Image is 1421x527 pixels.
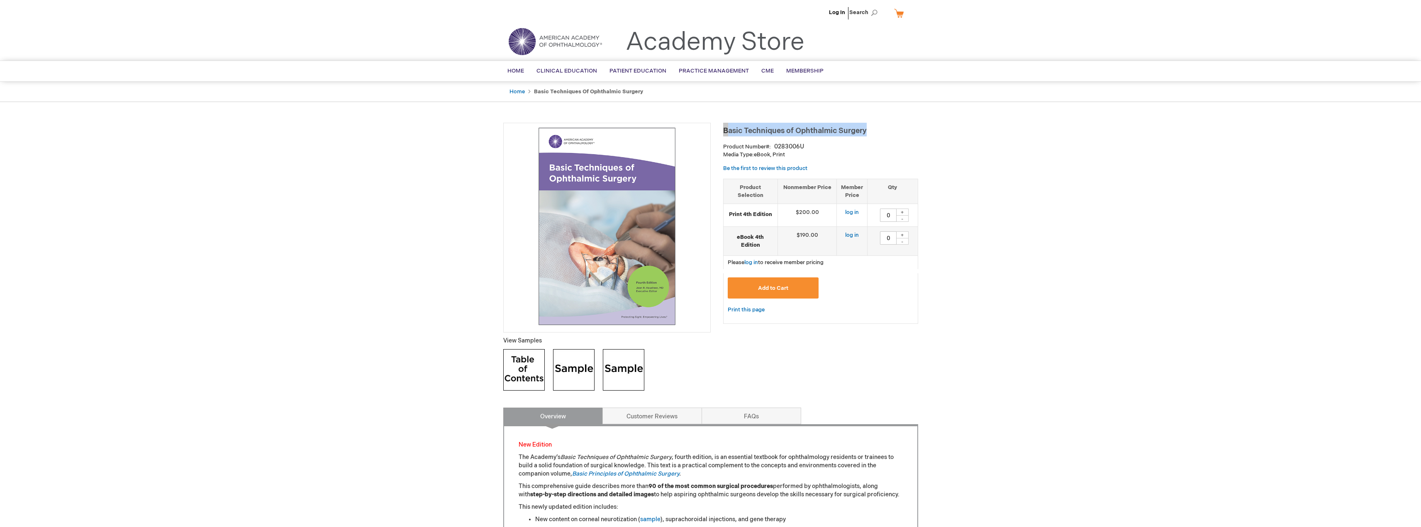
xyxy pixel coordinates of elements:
[503,349,545,391] img: Click to view
[561,454,672,461] em: Basic Techniques of Ophthalmic Surgery
[572,470,679,477] a: Basic Principles of Ophthalmic Surgery
[896,209,909,216] div: +
[778,179,837,204] th: Nonmember Price
[778,204,837,227] td: $200.00
[640,516,661,523] a: sample
[553,349,595,391] img: Click to view
[868,179,918,204] th: Qty
[723,151,918,159] p: eBook, Print
[519,503,903,511] p: This newly updated edition includes:
[845,232,859,238] a: log in
[534,88,643,95] strong: Basic Techniques of Ophthalmic Surgery
[602,408,702,424] a: Customer Reviews
[845,209,859,216] a: log in
[507,68,524,74] span: Home
[508,127,706,325] img: Basic Techniques of Ophthalmic Surgery
[530,491,654,498] strong: step-by-step directions and detailed images
[503,337,711,345] p: View Samples
[519,453,903,478] p: The Academy’s , fourth edition, is an essential textbook for ophthalmology residents or trainees ...
[724,179,778,204] th: Product Selection
[519,441,552,448] font: New Edition
[744,259,758,266] a: log in
[503,408,603,424] a: Overview
[535,515,903,524] li: New content on corneal neurotization ( ), suprachoroidal injections, and gene therapy
[774,143,804,151] div: 0283006U
[837,179,868,204] th: Member Price
[723,143,771,150] strong: Product Number
[603,349,644,391] img: Click to view
[728,277,819,299] button: Add to Cart
[728,259,824,266] span: Please to receive member pricing
[728,211,773,219] strong: Print 4th Edition
[728,305,765,315] a: Print this page
[679,68,749,74] span: Practice Management
[896,231,909,238] div: +
[880,231,897,245] input: Qty
[648,483,773,490] strong: 90 of the most common surgical procedures
[609,68,666,74] span: Patient Education
[896,238,909,245] div: -
[702,408,801,424] a: FAQs
[572,470,681,477] em: .
[728,233,773,249] strong: eBook 4th Edition
[880,209,897,222] input: Qty
[786,68,824,74] span: Membership
[758,285,788,291] span: Add to Cart
[723,165,807,172] a: Be the first to review this product
[536,68,597,74] span: Clinical Education
[761,68,774,74] span: CME
[778,227,837,256] td: $190.00
[519,482,903,499] p: This comprehensive guide describes more than performed by ophthalmologists, along with to help as...
[723,126,867,135] span: Basic Techniques of Ophthalmic Surgery
[723,151,754,158] strong: Media Type:
[829,9,845,16] a: Log In
[849,4,881,21] span: Search
[626,27,804,57] a: Academy Store
[896,215,909,222] div: -
[509,88,525,95] a: Home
